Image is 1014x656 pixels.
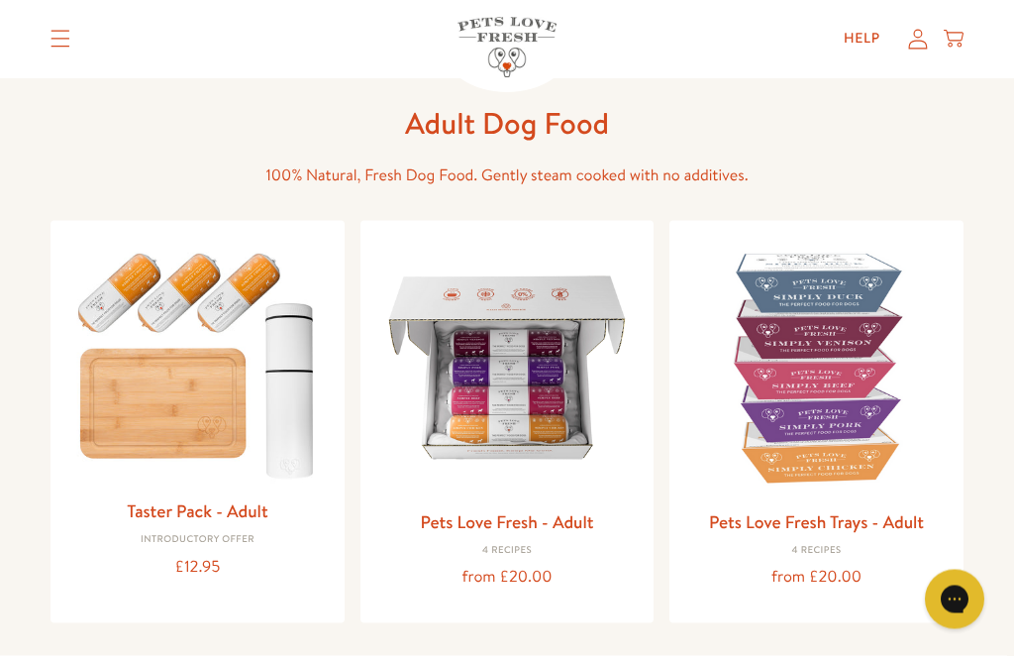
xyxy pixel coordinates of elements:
[420,509,593,534] a: Pets Love Fresh - Adult
[709,509,924,534] a: Pets Love Fresh Trays - Adult
[376,237,639,499] img: Pets Love Fresh - Adult
[66,237,329,489] img: Taster Pack - Adult
[685,545,948,557] div: 4 Recipes
[35,15,86,64] summary: Translation missing: en.sections.header.menu
[685,237,948,499] img: Pets Love Fresh Trays - Adult
[828,20,896,59] a: Help
[376,545,639,557] div: 4 Recipes
[66,534,329,546] div: Introductory Offer
[376,564,639,591] div: from £20.00
[127,498,267,523] a: Taster Pack - Adult
[457,18,557,78] img: Pets Love Fresh
[66,554,329,581] div: £12.95
[190,104,824,143] h1: Adult Dog Food
[685,564,948,591] div: from £20.00
[265,164,748,186] span: 100% Natural, Fresh Dog Food. Gently steam cooked with no additives.
[915,563,994,636] iframe: Gorgias live chat messenger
